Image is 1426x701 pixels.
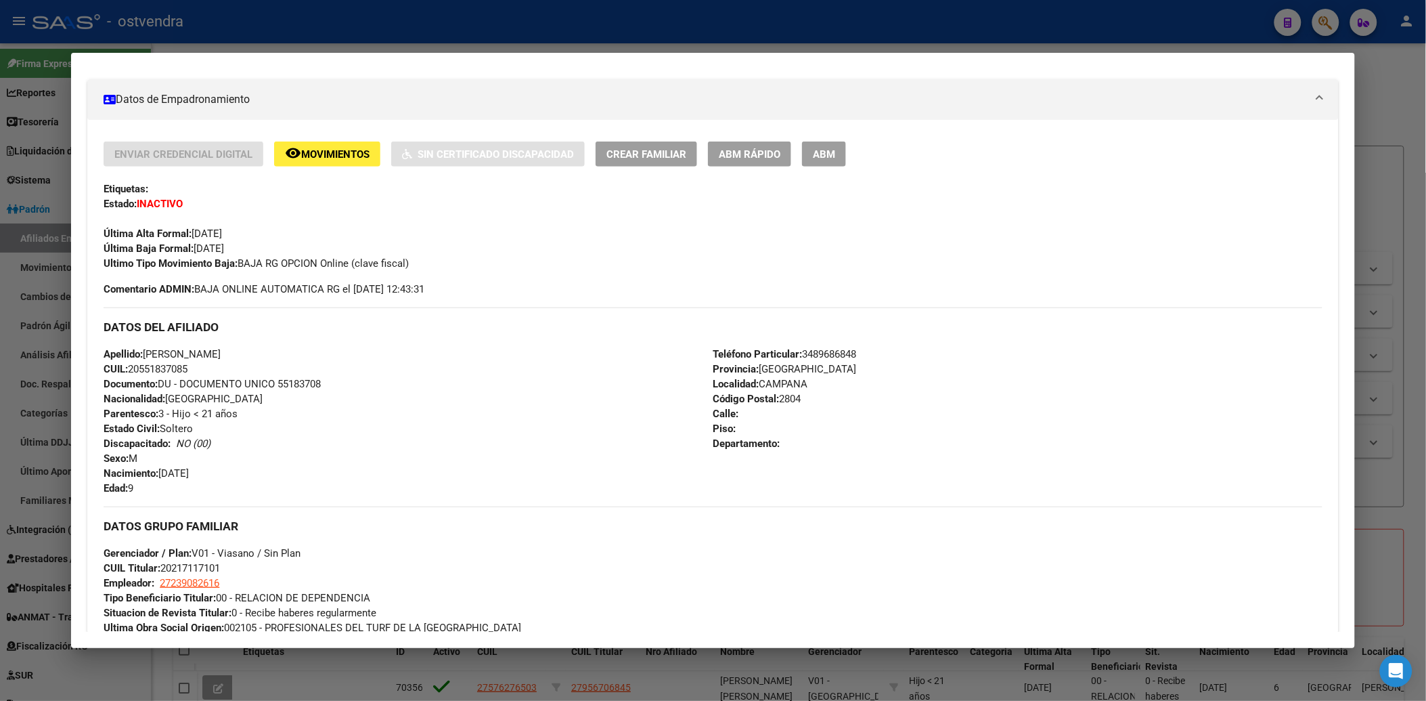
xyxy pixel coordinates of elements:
[713,363,856,375] span: [GEOGRAPHIC_DATA]
[802,142,846,167] button: ABM
[104,482,133,494] span: 9
[104,562,160,574] strong: CUIL Titular:
[104,408,158,420] strong: Parentesco:
[104,622,521,634] span: 002105 - PROFESIONALES DEL TURF DE LA [GEOGRAPHIC_DATA]
[813,148,835,161] span: ABM
[104,607,231,619] strong: Situacion de Revista Titular:
[104,519,1322,534] h3: DATOS GRUPO FAMILIAR
[104,423,160,435] strong: Estado Civil:
[104,622,224,634] strong: Ultima Obra Social Origen:
[713,378,807,390] span: CAMPANA
[104,320,1322,335] h3: DATOS DEL AFILIADO
[301,148,370,161] span: Movimientos
[104,467,189,480] span: [DATE]
[176,438,210,450] i: NO (00)
[104,393,165,405] strong: Nacionalidad:
[104,547,192,559] strong: Gerenciador / Plan:
[104,408,238,420] span: 3 - Hijo < 21 años
[713,348,856,360] span: 3489686848
[104,242,224,255] span: [DATE]
[104,142,263,167] button: Enviar Credencial Digital
[104,282,424,297] span: BAJA ONLINE AUTOMATICA RG el [DATE] 12:43:31
[137,198,183,210] strong: INACTIVO
[104,283,194,295] strong: Comentario ADMIN:
[104,452,137,465] span: M
[104,423,193,435] span: Soltero
[104,183,148,195] strong: Etiquetas:
[285,145,301,161] mat-icon: remove_red_eye
[104,348,221,360] span: [PERSON_NAME]
[104,242,194,255] strong: Última Baja Formal:
[104,363,187,375] span: 20551837085
[274,142,380,167] button: Movimientos
[1380,655,1412,687] div: Open Intercom Messenger
[104,452,129,465] strong: Sexo:
[104,438,171,450] strong: Discapacitado:
[104,348,143,360] strong: Apellido:
[104,467,158,480] strong: Nacimiento:
[596,142,697,167] button: Crear Familiar
[104,378,158,390] strong: Documento:
[104,393,263,405] span: [GEOGRAPHIC_DATA]
[104,257,238,270] strong: Ultimo Tipo Movimiento Baja:
[104,547,300,559] span: V01 - Viasano / Sin Plan
[708,142,791,167] button: ABM Rápido
[713,348,802,360] strong: Teléfono Particular:
[104,482,128,494] strong: Edad:
[87,79,1338,120] mat-expansion-panel-header: Datos de Empadronamiento
[104,257,409,270] span: BAJA RG OPCION Online (clave fiscal)
[104,198,137,210] strong: Estado:
[114,148,252,161] span: Enviar Credencial Digital
[104,592,216,604] strong: Tipo Beneficiario Titular:
[713,378,759,390] strong: Localidad:
[104,363,128,375] strong: CUIL:
[104,592,370,604] span: 00 - RELACION DE DEPENDENCIA
[719,148,780,161] span: ABM Rápido
[391,142,585,167] button: Sin Certificado Discapacidad
[713,408,738,420] strong: Calle:
[104,228,222,240] span: [DATE]
[606,148,686,161] span: Crear Familiar
[160,577,219,589] span: 27239082616
[104,562,220,574] span: 20217117101
[104,228,192,240] strong: Última Alta Formal:
[104,378,321,390] span: DU - DOCUMENTO UNICO 55183708
[104,577,154,589] strong: Empleador:
[713,393,779,405] strong: Código Postal:
[104,91,1306,108] mat-panel-title: Datos de Empadronamiento
[104,607,376,619] span: 0 - Recibe haberes regularmente
[713,393,801,405] span: 2804
[713,363,759,375] strong: Provincia:
[713,423,736,435] strong: Piso:
[418,148,574,161] span: Sin Certificado Discapacidad
[713,438,780,450] strong: Departamento:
